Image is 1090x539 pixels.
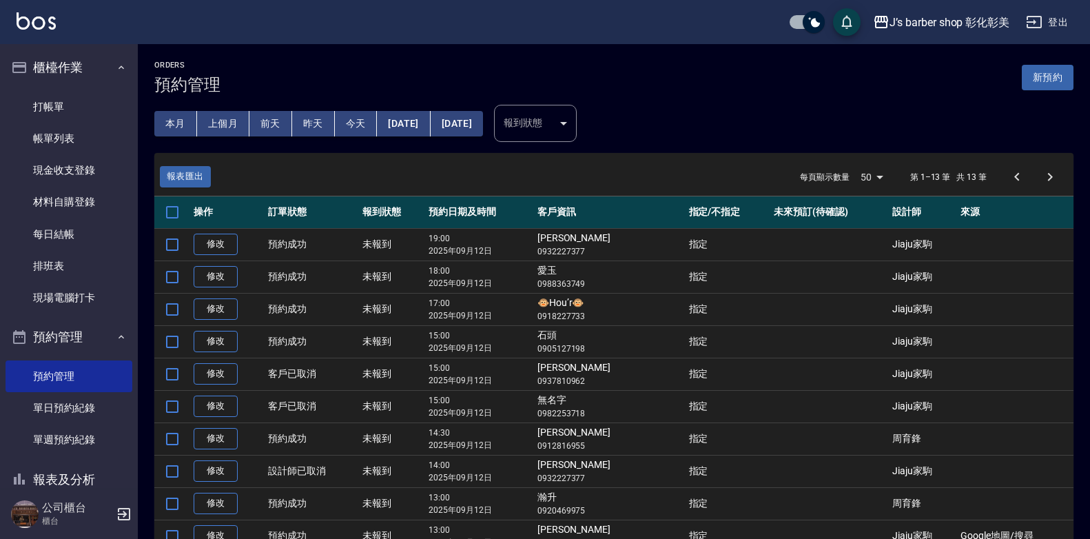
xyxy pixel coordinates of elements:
[833,8,861,36] button: save
[429,232,530,245] p: 19:00
[6,282,132,314] a: 現場電腦打卡
[686,487,771,520] td: 指定
[6,123,132,154] a: 帳單列表
[6,218,132,250] a: 每日結帳
[429,362,530,374] p: 15:00
[359,293,425,325] td: 未報到
[889,487,957,520] td: 周育鋒
[197,111,249,136] button: 上個月
[429,394,530,407] p: 15:00
[359,325,425,358] td: 未報到
[537,375,682,387] p: 0937810962
[1022,65,1073,90] button: 新預約
[889,261,957,293] td: Jiaju家駒
[686,358,771,390] td: 指定
[889,358,957,390] td: Jiaju家駒
[265,261,359,293] td: 預約成功
[6,250,132,282] a: 排班表
[889,325,957,358] td: Jiaju家駒
[686,455,771,487] td: 指定
[429,427,530,439] p: 14:30
[265,228,359,261] td: 預約成功
[889,423,957,455] td: 周育鋒
[249,111,292,136] button: 前天
[359,455,425,487] td: 未報到
[42,515,112,527] p: 櫃台
[265,455,359,487] td: 設計師已取消
[194,234,238,255] a: 修改
[429,342,530,354] p: 2025年09月12日
[359,196,425,229] th: 報到狀態
[265,487,359,520] td: 預約成功
[537,472,682,485] p: 0932227377
[265,293,359,325] td: 預約成功
[359,390,425,423] td: 未報到
[537,343,682,355] p: 0905127198
[194,331,238,352] a: 修改
[429,329,530,342] p: 15:00
[154,61,220,70] h2: Orders
[429,245,530,257] p: 2025年09月12日
[534,423,686,455] td: [PERSON_NAME]
[800,171,850,183] p: 每頁顯示數量
[686,196,771,229] th: 指定/不指定
[429,471,530,484] p: 2025年09月12日
[265,325,359,358] td: 預約成功
[429,459,530,471] p: 14:00
[534,455,686,487] td: [PERSON_NAME]
[359,358,425,390] td: 未報到
[429,297,530,309] p: 17:00
[1020,10,1073,35] button: 登出
[534,228,686,261] td: [PERSON_NAME]
[194,396,238,417] a: 修改
[6,50,132,85] button: 櫃檯作業
[429,407,530,419] p: 2025年09月12日
[889,228,957,261] td: Jiaju家駒
[534,390,686,423] td: 無名字
[6,154,132,186] a: 現金收支登錄
[429,277,530,289] p: 2025年09月12日
[957,196,1073,229] th: 來源
[6,186,132,218] a: 材料自購登錄
[686,261,771,293] td: 指定
[534,261,686,293] td: 愛玉
[265,390,359,423] td: 客戶已取消
[194,493,238,514] a: 修改
[6,424,132,456] a: 單週預約紀錄
[686,293,771,325] td: 指定
[890,14,1009,31] div: J’s barber shop 彰化彰美
[534,196,686,229] th: 客戶資訊
[534,487,686,520] td: 瀚升
[154,111,197,136] button: 本月
[359,228,425,261] td: 未報到
[265,196,359,229] th: 訂單狀態
[359,423,425,455] td: 未報到
[534,325,686,358] td: 石頭
[160,166,211,187] button: 報表匯出
[6,360,132,392] a: 預約管理
[154,75,220,94] h3: 預約管理
[194,428,238,449] a: 修改
[429,504,530,516] p: 2025年09月12日
[686,228,771,261] td: 指定
[17,12,56,30] img: Logo
[889,293,957,325] td: Jiaju家駒
[686,390,771,423] td: 指定
[335,111,378,136] button: 今天
[190,196,265,229] th: 操作
[6,91,132,123] a: 打帳單
[534,358,686,390] td: [PERSON_NAME]
[686,423,771,455] td: 指定
[855,159,888,196] div: 50
[6,462,132,498] button: 報表及分析
[194,298,238,320] a: 修改
[537,245,682,258] p: 0932227377
[889,196,957,229] th: 設計師
[292,111,335,136] button: 昨天
[425,196,533,229] th: 預約日期及時間
[359,487,425,520] td: 未報到
[910,171,987,183] p: 第 1–13 筆 共 13 筆
[6,319,132,355] button: 預約管理
[431,111,483,136] button: [DATE]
